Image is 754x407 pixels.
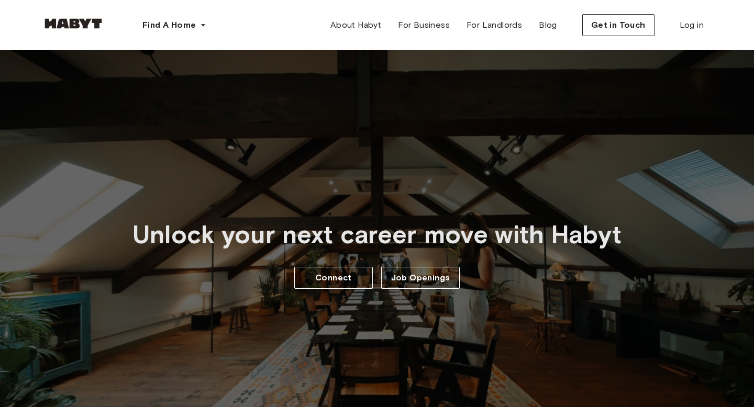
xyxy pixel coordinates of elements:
[398,19,450,31] span: For Business
[381,267,460,289] a: Job Openings
[582,14,655,36] button: Get in Touch
[671,15,712,36] a: Log in
[680,19,704,31] span: Log in
[142,19,196,31] span: Find A Home
[539,19,557,31] span: Blog
[294,267,373,289] a: Connect
[315,272,352,284] span: Connect
[42,18,105,29] img: Habyt
[132,219,622,250] span: Unlock your next career move with Habyt
[391,272,450,284] span: Job Openings
[467,19,522,31] span: For Landlords
[330,19,381,31] span: About Habyt
[134,15,215,36] button: Find A Home
[390,15,458,36] a: For Business
[458,15,530,36] a: For Landlords
[591,19,646,31] span: Get in Touch
[322,15,390,36] a: About Habyt
[530,15,565,36] a: Blog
